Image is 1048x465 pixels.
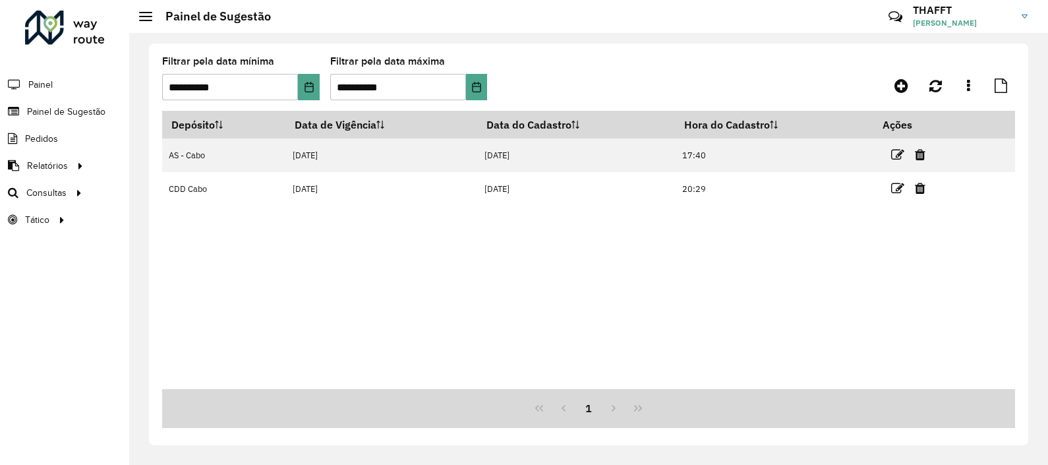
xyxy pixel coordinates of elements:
span: Tático [25,213,49,227]
label: Filtrar pela data máxima [330,53,445,69]
th: Depósito [162,111,286,139]
th: Hora do Cadastro [675,111,873,139]
th: Data de Vigência [286,111,478,139]
a: Excluir [915,146,925,164]
span: Consultas [26,186,67,200]
h3: THAFFT [913,4,1012,16]
td: AS - Cabo [162,139,286,172]
td: CDD Cabo [162,172,286,206]
td: [DATE] [286,139,478,172]
th: Data do Cadastro [477,111,675,139]
button: Choose Date [298,74,319,100]
th: Ações [874,111,953,139]
h2: Painel de Sugestão [152,9,271,24]
a: Excluir [915,179,925,197]
td: [DATE] [477,172,675,206]
button: 1 [576,396,601,421]
td: 20:29 [675,172,873,206]
span: Painel de Sugestão [27,105,105,119]
td: [DATE] [477,139,675,172]
span: Relatórios [27,159,68,173]
span: Painel [28,78,53,92]
button: Choose Date [466,74,487,100]
span: [PERSON_NAME] [913,17,1012,29]
label: Filtrar pela data mínima [162,53,274,69]
td: 17:40 [675,139,873,172]
a: Editar [891,146,904,164]
td: [DATE] [286,172,478,206]
a: Contato Rápido [881,3,910,31]
a: Editar [891,179,904,197]
span: Pedidos [25,132,58,146]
